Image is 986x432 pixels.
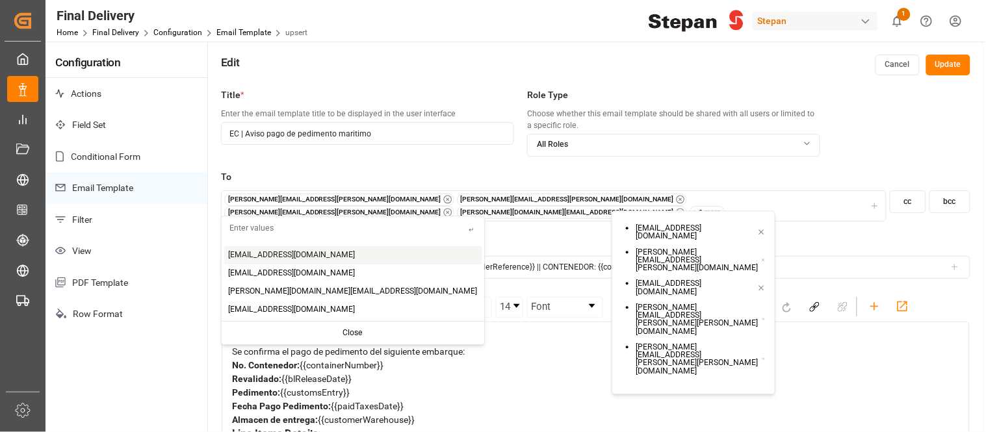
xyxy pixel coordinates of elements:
p: PDF Template [45,267,207,299]
span: [EMAIL_ADDRESS][DOMAIN_NAME] [229,249,356,261]
span: {{paidTaxesDate}} [331,401,404,411]
button: [PERSON_NAME][EMAIL_ADDRESS][PERSON_NAME][DOMAIN_NAME] [228,208,441,217]
span: {{customerWarehouse}} [318,414,415,425]
div: rdw-dropdown [496,297,523,318]
small: [EMAIL_ADDRESS][DOMAIN_NAME] [636,280,757,296]
span: Role Type [527,88,568,102]
span: Se confirma el pago de pedimento del siguiente embarque: [232,346,465,357]
div: rdw-link-control [801,297,857,318]
button: All Roles [527,134,820,157]
small: [PERSON_NAME][EMAIL_ADDRESS][PERSON_NAME][PERSON_NAME][DOMAIN_NAME] [636,303,762,335]
div: Link [803,298,826,317]
button: Cancel [876,55,920,75]
div: rdw-font-size-control [494,297,525,318]
p: Conditional Form [45,141,207,173]
small: [PERSON_NAME][EMAIL_ADDRESS][PERSON_NAME][DOMAIN_NAME] [636,248,761,272]
span: {{containerNumber}} [300,360,383,370]
div: Stepan [753,12,877,31]
small: [EMAIL_ADDRESS][DOMAIN_NAME] [636,224,757,240]
div: Add fields and linked tables [863,297,886,316]
input: Enter values [222,216,469,239]
button: [PERSON_NAME][EMAIL_ADDRESS][PERSON_NAME][DOMAIN_NAME][PERSON_NAME][EMAIL_ADDRESS][PERSON_NAME][D... [221,190,887,222]
span: [EMAIL_ADDRESS][DOMAIN_NAME] [229,304,356,316]
a: Configuration [153,28,202,37]
div: Unordered [608,298,630,317]
p: Enter the email template title to be displayed in the user interface [221,108,514,120]
span: [PERSON_NAME][DOMAIN_NAME][EMAIL_ADDRESS][DOMAIN_NAME] [229,286,478,298]
a: Font Size [497,298,523,317]
button: [PERSON_NAME][EMAIL_ADDRESS][PERSON_NAME][DOMAIN_NAME] [228,195,441,204]
div: Close [224,324,482,342]
p: Choose whether this email template should be shared with all users or limited to a specific role. [527,108,820,131]
span: To [221,170,231,184]
a: Home [57,28,78,37]
div: rdw-dropdown [527,297,603,318]
small: [PERSON_NAME][EMAIL_ADDRESS][PERSON_NAME][PERSON_NAME][DOMAIN_NAME] [636,343,762,375]
div: rdw-font-family-control [525,297,605,318]
a: Final Delivery [92,28,139,37]
span: {{customsEntry}} [280,387,350,398]
p: Email Template [45,172,207,204]
p: Field Set [45,109,207,141]
span: Almacen de entrega: [232,414,318,425]
span: 14 [500,299,510,314]
span: Pedimento: [232,387,280,398]
p: Filter [45,204,207,236]
button: Update [926,55,970,75]
p: Actions [45,78,207,110]
div: rdw-toolbar [222,293,970,322]
button: [PERSON_NAME][EMAIL_ADDRESS][PERSON_NAME][DOMAIN_NAME] [461,195,674,204]
img: Stepan_Company_logo.svg.png_1713531530.png [649,10,744,32]
span: [EMAIL_ADDRESS][DOMAIN_NAME] [229,268,356,279]
a: Font [528,298,603,317]
div: Redo [775,298,798,317]
div: Final Delivery [57,6,307,25]
small: [PERSON_NAME][EMAIL_ADDRESS][PERSON_NAME][DOMAIN_NAME] [228,208,441,216]
span: Font [531,299,551,314]
h4: Configuration [45,42,207,78]
div: rdw-list-control [605,297,717,318]
span: {{blReleaseDate}} [281,374,352,384]
span: ↵ [469,216,484,244]
button: Help Center [912,6,941,36]
p: View [45,235,207,267]
span: All Roles [537,139,568,151]
small: [PERSON_NAME][EMAIL_ADDRESS][PERSON_NAME][DOMAIN_NAME] [461,195,674,203]
span: Fecha Pago Pedimento: [232,401,331,411]
button: bcc [929,190,970,213]
span: 1 [898,8,911,21]
span: Revalidado: [232,374,281,384]
h4: Edit [221,55,239,71]
div: Unlink [831,298,854,317]
button: + 9 more [690,206,726,219]
p: Row Format [45,298,207,330]
a: Email Template [216,28,271,37]
button: show 1 new notifications [883,6,912,36]
span: Title [221,88,240,102]
small: [PERSON_NAME][EMAIL_ADDRESS][PERSON_NAME][DOMAIN_NAME] [228,195,441,203]
div: Suggestions [222,244,484,344]
input: Enter subject [221,256,970,279]
button: [PERSON_NAME][DOMAIN_NAME][EMAIL_ADDRESS][DOMAIN_NAME] [461,208,674,217]
small: [PERSON_NAME][DOMAIN_NAME][EMAIL_ADDRESS][DOMAIN_NAME] [461,208,674,216]
button: cc [890,190,926,213]
span: No. Contenedor: [232,360,300,370]
button: Stepan [753,8,883,33]
input: Enter title [221,122,514,145]
div: Add link to form [891,297,914,316]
